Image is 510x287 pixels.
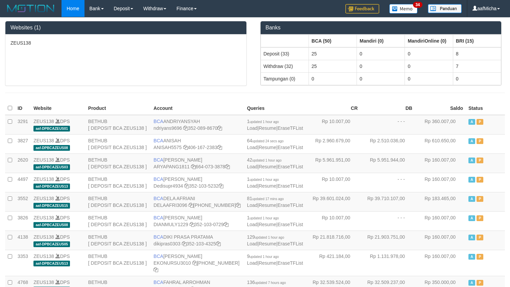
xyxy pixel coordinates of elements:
td: [PERSON_NAME] 352-103-0729 [151,211,244,231]
a: Dedisupr4934 [153,183,183,189]
a: dikipras0303 [153,241,180,246]
a: ZEUS138 [33,254,54,259]
a: Copy 4061672383 to clipboard [217,145,222,150]
span: | | [247,196,303,208]
th: Status [466,102,505,115]
span: Paused [477,119,483,125]
span: | | [247,119,303,131]
span: aaf-DPBCAZEUS05 [33,241,70,247]
a: ARYAPANG1811 [153,164,190,169]
a: Copy Dedisupr4934 to clipboard [184,183,189,189]
td: Rp 10.007,00 [306,115,361,135]
span: Active [468,235,475,240]
td: Rp 160.007,00 [415,211,466,231]
a: ZEUS138 [33,138,54,143]
td: 3826 [15,211,31,231]
a: Resume [259,260,276,266]
a: Copy ARYAPANG1811 to clipboard [191,164,196,169]
a: EraseTFList [277,125,303,131]
a: Copy 6640733878 to clipboard [225,164,230,169]
span: 34 [413,2,422,8]
a: Resume [259,164,276,169]
td: - - - [360,211,415,231]
span: aaf-DPBCAZEUS15 [33,203,70,209]
td: 2620 [15,153,31,173]
span: BCA [153,138,163,143]
a: Copy ndriyans9696 to clipboard [183,125,188,131]
span: Active [468,158,475,163]
td: [PERSON_NAME] 664-073-3878 [151,153,244,173]
span: Active [468,280,475,286]
a: Resume [259,202,276,208]
td: 3827 [15,134,31,153]
a: ZEUS138 [33,157,54,163]
td: 0 [309,72,357,85]
a: EraseTFList [277,241,303,246]
a: Copy 3520898670 to clipboard [217,125,222,131]
a: Load [247,164,258,169]
a: ZEUS138 [33,234,54,240]
th: Group: activate to sort column ascending [453,34,501,47]
td: [PERSON_NAME] [PHONE_NUMBER] [151,250,244,276]
span: aaf-DPBCAZEUS13 [33,184,70,189]
th: ID [15,102,31,115]
td: Rp 39.601.024,00 [306,192,361,211]
td: 0 [357,47,405,60]
span: updated 1 hour ago [252,159,282,162]
a: Load [247,125,258,131]
span: updated 1 hour ago [249,216,279,220]
td: BETHUB [ DEPOSIT BCA ZEUS138 ] [86,173,151,192]
a: Copy 3521030729 to clipboard [224,222,228,227]
td: 8 [453,47,501,60]
td: DIKI PRASA PRATAMA 352-103-4325 [151,231,244,250]
td: BETHUB [ DEPOSIT BCA ZEUS138 ] [86,211,151,231]
a: DELAAFRI3096 [153,202,187,208]
img: panduan.png [428,4,462,13]
a: ZEUS138 [33,119,54,124]
a: ANISAH5575 [153,145,181,150]
a: EraseTFList [277,183,303,189]
a: Load [247,183,258,189]
td: 4138 [15,231,31,250]
a: Resume [259,222,276,227]
td: Rp 21.818.716,00 [306,231,361,250]
td: DPS [31,134,86,153]
span: 42 [247,157,282,163]
td: BETHUB [ DEPOSIT BCA ZEUS138 ] [86,192,151,211]
span: | | [247,234,303,246]
td: DPS [31,250,86,276]
td: DPS [31,211,86,231]
td: 3353 [15,250,31,276]
td: 25 [309,60,357,72]
td: Rp 5.961.951,00 [306,153,361,173]
span: Paused [477,196,483,202]
span: BCA [153,215,163,220]
a: ZEUS138 [33,176,54,182]
td: Rp 39.710.107,00 [360,192,415,211]
span: | | [247,157,303,169]
a: EraseTFList [277,222,303,227]
img: Button%20Memo.svg [389,4,418,14]
a: Load [247,241,258,246]
a: Copy ANISAH5575 to clipboard [183,145,188,150]
span: aaf-DPBCAZEUS13 [33,261,70,266]
td: 0 [405,47,453,60]
span: Paused [477,235,483,240]
td: BETHUB [ DEPOSIT BCA ZEUS138 ] [86,153,151,173]
span: | | [247,176,303,189]
a: Copy DIANMULY1229 to clipboard [190,222,194,227]
td: - - - [360,173,415,192]
h3: Websites (1) [10,25,241,31]
img: MOTION_logo.png [5,3,56,14]
span: BCA [153,157,163,163]
span: | | [247,254,303,266]
td: DELA AFRIANI [PHONE_NUMBER] [151,192,244,211]
td: ANDRIYANSYAH 352-089-8670 [151,115,244,135]
a: ZEUS138 [33,280,54,285]
span: Active [468,138,475,144]
td: 3552 [15,192,31,211]
span: aaf-DPBCAZEUS03 [33,164,70,170]
h3: Banks [266,25,496,31]
span: updated 1 hour ago [249,178,279,182]
td: BETHUB [ DEPOSIT BCA ZEUS138 ] [86,250,151,276]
